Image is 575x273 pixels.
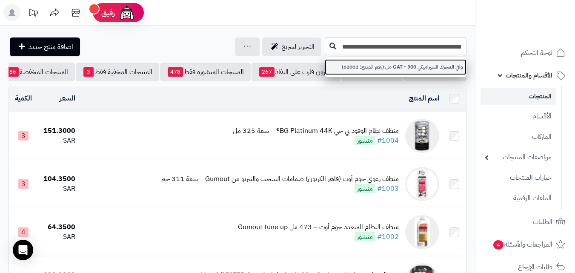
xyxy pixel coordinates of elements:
[83,67,94,77] span: 3
[355,184,375,193] span: منشور
[533,216,552,228] span: الطلبات
[355,232,375,241] span: منشور
[481,128,556,146] a: الماركات
[481,212,570,232] a: الطلبات
[41,222,75,232] div: 64.3500
[481,148,556,167] a: مواصفات المنتجات
[481,107,556,126] a: الأقسام
[41,174,75,184] div: 104.3500
[481,234,570,255] a: المراجعات والأسئلة4
[76,63,159,81] a: المنتجات المخفية فقط3
[282,42,315,52] span: التحرير لسريع
[60,93,75,103] a: السعر
[18,227,29,237] span: 4
[160,63,251,81] a: المنتجات المنشورة فقط478
[262,37,321,56] a: التحرير لسريع
[29,42,73,52] span: اضافة منتج جديد
[238,222,399,232] div: منظف النظام المتعدد جوم أوت – 473 مل Gumout tune up
[118,4,135,21] img: ai-face.png
[518,261,552,273] span: طلبات الإرجاع
[15,93,32,103] a: الكمية
[377,184,399,194] a: #1003
[481,169,556,187] a: خيارات المنتجات
[492,239,552,250] span: المراجعات والأسئلة
[41,136,75,146] div: SAR
[18,131,29,141] span: 3
[41,126,75,136] div: 151.3000
[7,67,19,77] span: 86
[405,119,439,153] img: منظف نظام الوقود بي جي BG Platinum 44K® – سعة 325 مل
[161,174,399,184] div: منظف رغوي جوم أوت (قاهر الكربون) صمامات السحب والتيربو من Gumout – سعة 311 جم
[377,135,399,146] a: #1004
[481,43,570,63] a: لوحة التحكم
[405,215,439,249] img: منظف النظام المتعدد جوم أوت – 473 مل Gumout tune up
[377,232,399,242] a: #1002
[409,93,439,103] a: اسم المنتج
[521,47,552,59] span: لوحة التحكم
[168,67,183,77] span: 478
[10,37,80,56] a: اضافة منتج جديد
[252,63,340,81] a: مخزون قارب على النفاذ267
[481,189,556,207] a: الملفات الرقمية
[233,126,399,136] div: منظف نظام الوقود بي جي BG Platinum 44K® – سعة 325 مل
[405,167,439,201] img: منظف رغوي جوم أوت (قاهر الكربون) صمامات السحب والتيربو من Gumout – سعة 311 جم
[23,4,44,23] a: تحديثات المنصة
[101,8,115,18] span: رفيق
[481,88,556,105] a: المنتجات
[41,184,75,194] div: SAR
[506,69,552,81] span: الأقسام والمنتجات
[13,240,33,260] div: Open Intercom Messenger
[325,59,466,75] a: واقي المحرك السيراميكي GAT - 300 مل (رقم المنتج: 62002)
[355,136,375,145] span: منشور
[493,240,503,250] span: 4
[259,67,275,77] span: 267
[41,232,75,242] div: SAR
[18,179,29,189] span: 3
